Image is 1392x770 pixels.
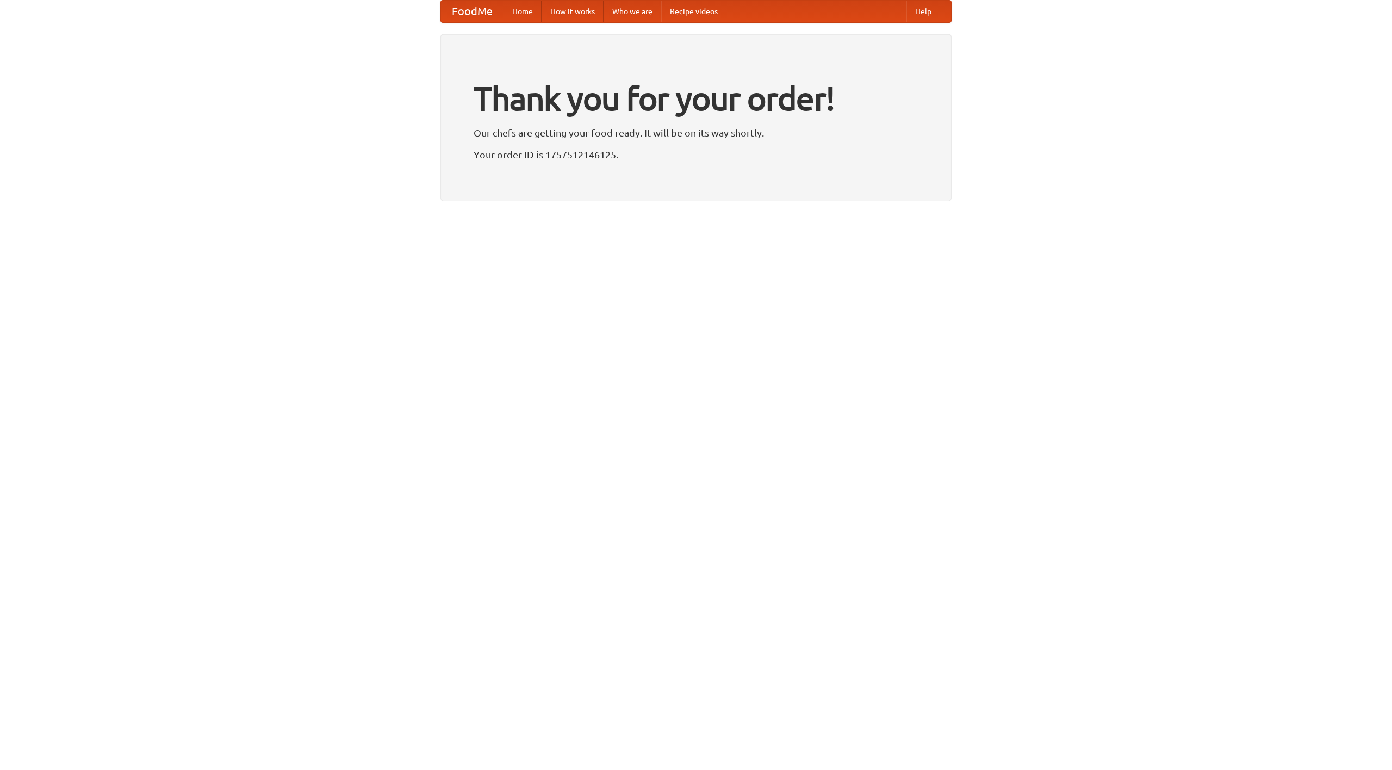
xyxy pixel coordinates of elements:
a: FoodMe [441,1,504,22]
a: Recipe videos [661,1,726,22]
a: How it works [542,1,604,22]
p: Your order ID is 1757512146125. [474,146,918,163]
a: Home [504,1,542,22]
h1: Thank you for your order! [474,72,918,125]
p: Our chefs are getting your food ready. It will be on its way shortly. [474,125,918,141]
a: Help [906,1,940,22]
a: Who we are [604,1,661,22]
